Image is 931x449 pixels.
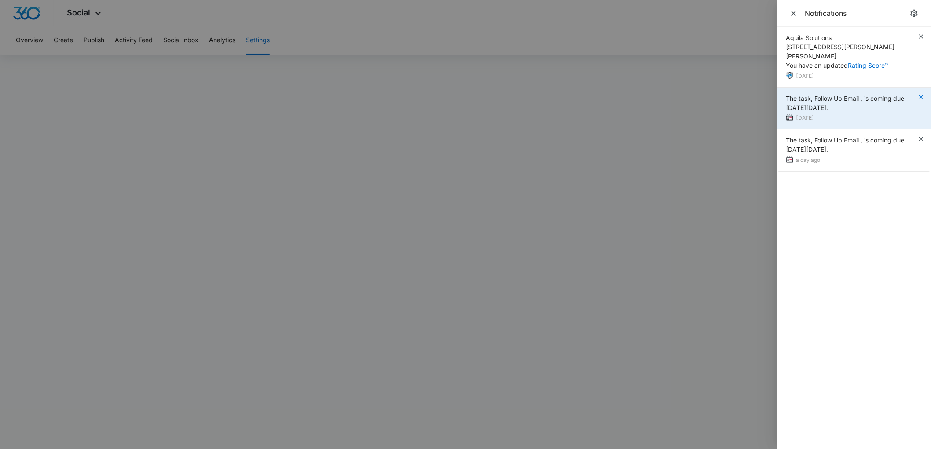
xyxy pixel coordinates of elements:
div: [DATE] [786,72,918,81]
a: Rating Score™ [848,62,889,69]
span: The task, Follow Up Email , is coming due [DATE][DATE]. [786,136,905,153]
div: a day ago [786,156,918,165]
a: notifications.title [908,7,920,19]
button: Close [788,7,800,19]
div: Notifications [805,8,908,18]
span: The task, Follow Up Email , is coming due [DATE][DATE]. [786,95,905,111]
span: Aquila Solutions [STREET_ADDRESS][PERSON_NAME][PERSON_NAME] You have an updated [786,34,895,69]
div: [DATE] [786,113,918,123]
